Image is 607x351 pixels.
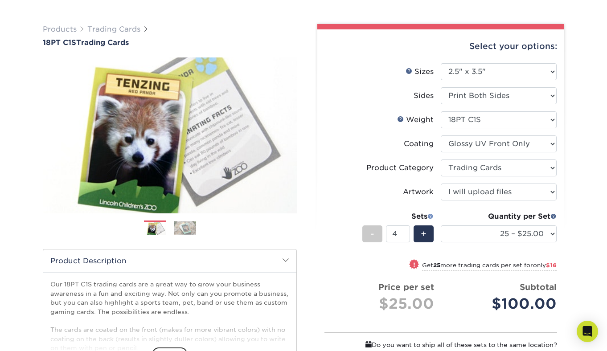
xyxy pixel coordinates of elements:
img: Trading Cards 01 [144,221,166,237]
span: only [533,262,557,269]
img: 18PT C1S 01 [43,48,297,223]
div: Sizes [406,66,434,77]
div: $25.00 [332,293,434,314]
span: $16 [546,262,557,269]
h2: Product Description [43,249,296,272]
div: Product Category [366,163,434,173]
a: Products [43,25,77,33]
small: Get more trading cards per set for [422,262,557,271]
img: Trading Cards 02 [174,221,196,235]
span: 18PT C1S [43,38,76,47]
span: - [370,227,374,241]
a: Trading Cards [87,25,140,33]
div: Sets [362,211,434,222]
div: Coating [404,139,434,149]
div: Artwork [403,187,434,197]
h1: Trading Cards [43,38,297,47]
div: Quantity per Set [441,211,557,222]
strong: Price per set [378,282,434,292]
span: ! [413,260,415,269]
div: Weight [397,114,434,125]
div: Sides [414,90,434,101]
a: 18PT C1STrading Cards [43,38,297,47]
strong: Subtotal [520,282,557,292]
strong: 25 [433,262,440,269]
div: Open Intercom Messenger [577,321,598,342]
div: Do you want to ship all of these sets to the same location? [324,340,557,350]
div: Select your options: [324,29,557,63]
span: + [421,227,427,241]
div: $100.00 [447,293,557,314]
